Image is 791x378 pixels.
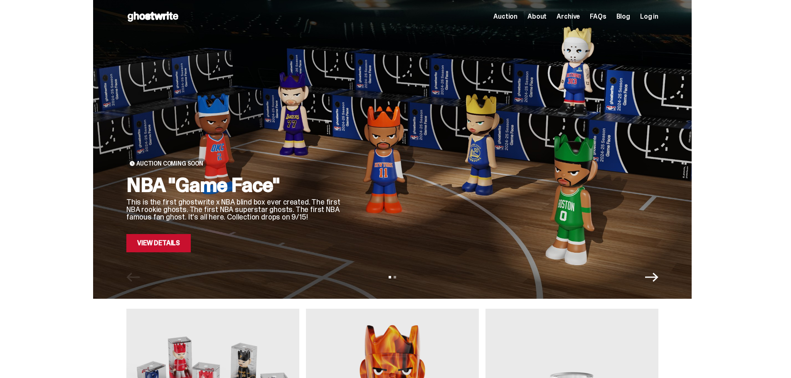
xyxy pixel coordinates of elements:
[126,175,343,195] h2: NBA "Game Face"
[640,13,658,20] a: Log in
[126,198,343,221] p: This is the first ghostwrite x NBA blind box ever created. The first NBA rookie ghosts. The first...
[493,13,517,20] a: Auction
[616,13,630,20] a: Blog
[136,160,203,167] span: Auction Coming Soon
[389,276,391,278] button: View slide 1
[645,271,658,284] button: Next
[126,234,191,252] a: View Details
[527,13,547,20] a: About
[590,13,606,20] a: FAQs
[394,276,396,278] button: View slide 2
[557,13,580,20] a: Archive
